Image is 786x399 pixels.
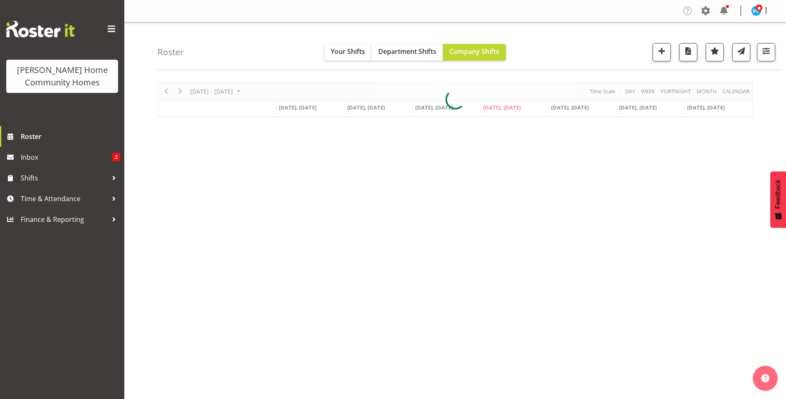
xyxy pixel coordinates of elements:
button: Department Shifts [372,44,443,61]
span: Roster [21,130,120,143]
div: [PERSON_NAME] Home Community Homes [15,64,110,89]
span: Time & Attendance [21,192,108,205]
span: Feedback [774,180,782,209]
button: Add a new shift [653,43,671,61]
h4: Roster [157,47,184,57]
img: help-xxl-2.png [761,374,769,382]
button: Filter Shifts [757,43,775,61]
button: Feedback - Show survey [770,171,786,228]
span: Your Shifts [331,47,365,56]
span: Department Shifts [378,47,436,56]
span: 2 [112,153,120,161]
button: Download a PDF of the roster according to the set date range. [679,43,697,61]
button: Company Shifts [443,44,506,61]
img: barbara-dunlop8515.jpg [751,6,761,16]
span: Finance & Reporting [21,213,108,226]
span: Shifts [21,172,108,184]
img: Rosterit website logo [6,21,75,37]
button: Highlight an important date within the roster. [706,43,724,61]
button: Send a list of all shifts for the selected filtered period to all rostered employees. [732,43,750,61]
button: Your Shifts [324,44,372,61]
span: Company Shifts [450,47,499,56]
span: Inbox [21,151,112,163]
